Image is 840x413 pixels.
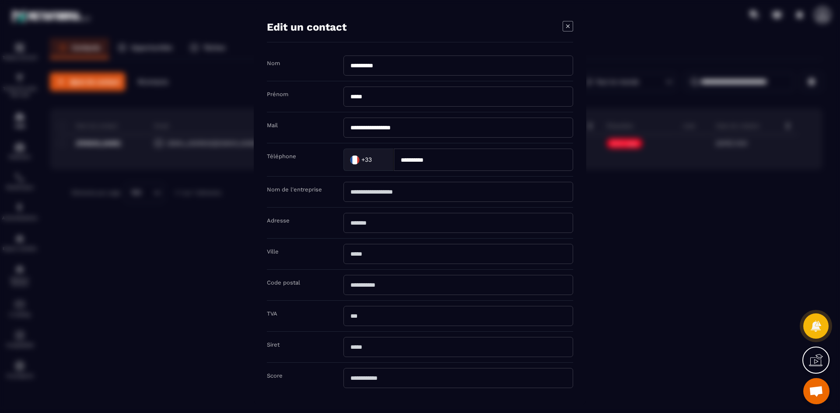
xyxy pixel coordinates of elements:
label: Téléphone [267,153,296,159]
span: +33 [361,155,372,164]
label: Score [267,372,283,378]
label: Ville [267,248,279,254]
h4: Edit un contact [267,21,346,33]
label: Prénom [267,90,288,97]
label: TVA [267,310,277,316]
div: Search for option [343,148,394,170]
label: Siret [267,341,280,347]
label: Adresse [267,217,290,223]
label: Nom [267,59,280,66]
input: Search for option [374,153,385,166]
label: Mail [267,121,278,128]
label: Nom de l'entreprise [267,186,322,192]
label: Code postal [267,279,300,285]
div: Ouvrir le chat [803,378,829,404]
img: Country Flag [346,151,364,168]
